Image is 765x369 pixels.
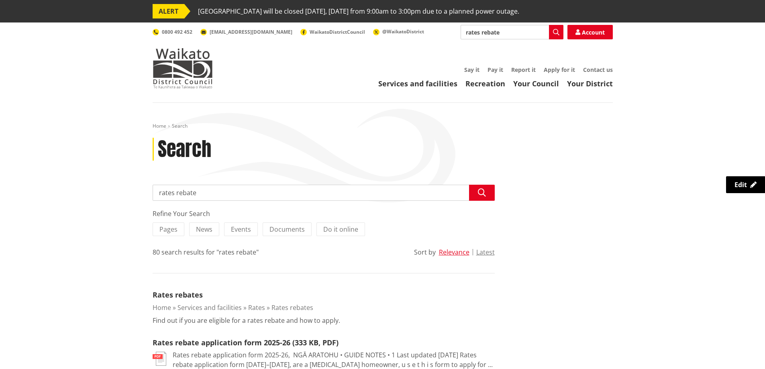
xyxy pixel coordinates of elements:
img: document-pdf.svg [153,352,166,366]
a: WaikatoDistrictCouncil [300,29,365,35]
a: Rates rebates [271,303,313,312]
span: ALERT [153,4,184,18]
span: [GEOGRAPHIC_DATA] will be closed [DATE], [DATE] from 9:00am to 3:00pm due to a planned power outage. [198,4,519,18]
span: 0800 492 452 [162,29,192,35]
span: Search [172,122,188,129]
a: Edit [726,176,765,193]
a: Rates rebates [153,290,203,300]
span: Pages [159,225,177,234]
a: @WaikatoDistrict [373,28,424,35]
input: Search input [461,25,563,39]
span: Events [231,225,251,234]
a: Report it [511,66,536,73]
a: Services and facilities [177,303,242,312]
input: Search input [153,185,495,201]
a: Services and facilities [378,79,457,88]
a: Say it [464,66,479,73]
span: Edit [734,180,747,189]
button: Relevance [439,249,469,256]
a: Apply for it [544,66,575,73]
a: Home [153,303,171,312]
span: @WaikatoDistrict [382,28,424,35]
a: Rates rebate application form 2025-26 (333 KB, PDF) [153,338,339,347]
p: Find out if you are eligible for a rates rebate and how to apply. [153,316,340,325]
div: 80 search results for "rates rebate" [153,247,259,257]
span: Do it online [323,225,358,234]
button: Latest [476,249,495,256]
span: Documents [269,225,305,234]
a: Pay it [488,66,503,73]
div: Sort by [414,247,436,257]
a: 0800 492 452 [153,29,192,35]
span: [EMAIL_ADDRESS][DOMAIN_NAME] [210,29,292,35]
a: Your Council [513,79,559,88]
a: Account [567,25,613,39]
a: Rates [248,303,265,312]
a: Your District [567,79,613,88]
span: News [196,225,212,234]
a: Home [153,122,166,129]
img: Waikato District Council - Te Kaunihera aa Takiwaa o Waikato [153,48,213,88]
h1: Search [158,138,211,161]
a: Recreation [465,79,505,88]
a: [EMAIL_ADDRESS][DOMAIN_NAME] [200,29,292,35]
span: WaikatoDistrictCouncil [310,29,365,35]
div: Refine Your Search [153,209,495,218]
a: Contact us [583,66,613,73]
nav: breadcrumb [153,123,613,130]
